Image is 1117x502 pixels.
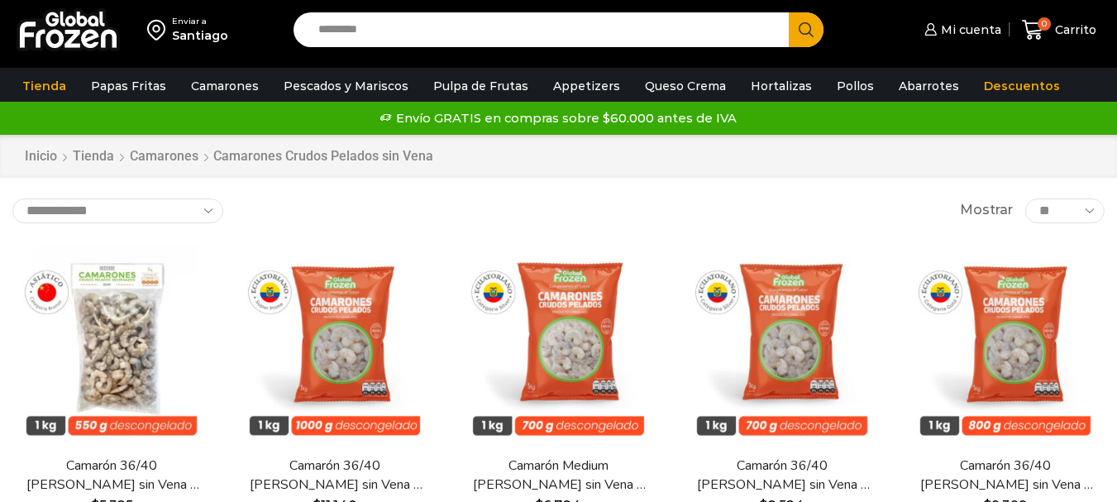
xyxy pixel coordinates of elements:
a: Pollos [828,70,882,102]
span: Mi cuenta [937,22,1001,38]
div: Santiago [172,27,228,44]
a: Pulpa de Frutas [425,70,537,102]
a: Tienda [14,70,74,102]
h1: Camarones Crudos Pelados sin Vena [213,148,433,164]
a: Tienda [72,147,115,166]
a: Camarón 36/40 [PERSON_NAME] sin Vena – Silver – Caja 10 kg [693,457,871,495]
img: address-field-icon.svg [147,16,172,44]
a: Mi cuenta [920,13,1001,46]
div: Enviar a [172,16,228,27]
a: Abarrotes [890,70,967,102]
a: Pescados y Mariscos [275,70,417,102]
a: Descuentos [976,70,1068,102]
a: Camarones [183,70,267,102]
button: Search button [789,12,823,47]
a: Queso Crema [637,70,734,102]
span: Mostrar [960,201,1013,220]
a: Camarón 36/40 [PERSON_NAME] sin Vena – Gold – Caja 10 kg [916,457,1095,495]
a: Camarón 36/40 [PERSON_NAME] sin Vena – Super Prime – Caja 10 kg [246,457,424,495]
a: Inicio [24,147,58,166]
span: 0 [1038,17,1051,31]
a: 0 Carrito [1018,11,1100,50]
a: Camarón Medium [PERSON_NAME] sin Vena – Silver – Caja 10 kg [469,457,647,495]
a: Hortalizas [742,70,820,102]
nav: Breadcrumb [24,147,433,166]
a: Papas Fritas [83,70,174,102]
select: Pedido de la tienda [12,198,223,223]
a: Camarón 36/40 [PERSON_NAME] sin Vena – Bronze – Caja 10 kg [22,457,201,495]
span: Carrito [1051,22,1096,38]
a: Camarones [129,147,199,166]
a: Appetizers [545,70,628,102]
